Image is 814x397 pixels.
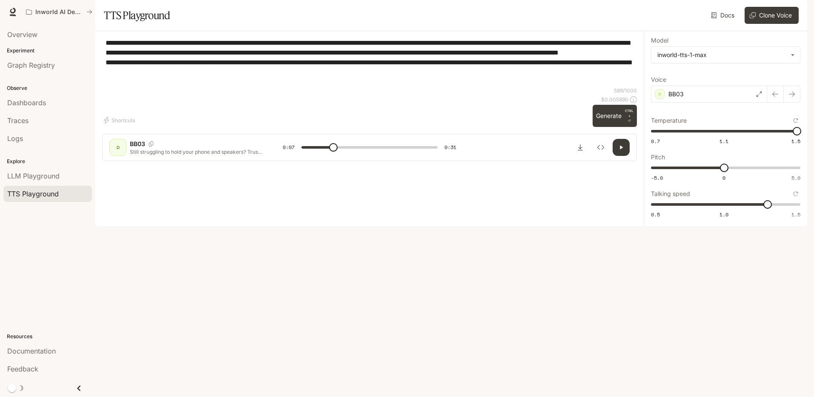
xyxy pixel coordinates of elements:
[22,3,96,20] button: All workspaces
[651,154,665,160] p: Pitch
[651,37,668,43] p: Model
[625,108,633,118] p: CTRL +
[791,174,800,181] span: 5.0
[709,7,738,24] a: Docs
[283,143,295,152] span: 0:07
[791,189,800,198] button: Reset to default
[651,47,800,63] div: inworld-tts-1-max
[719,211,728,218] span: 1.0
[625,108,633,124] p: ⏎
[651,211,660,218] span: 0.5
[104,7,170,24] h1: TTS Playground
[614,87,637,94] p: 589 / 1000
[651,77,666,83] p: Voice
[601,96,628,103] p: $ 0.005890
[35,9,83,16] p: Inworld AI Demos
[130,140,145,148] p: BB03
[651,118,687,124] p: Temperature
[657,51,786,59] div: inworld-tts-1-max
[102,113,138,127] button: Shortcuts
[791,211,800,218] span: 1.5
[444,143,456,152] span: 0:31
[111,141,125,154] div: D
[572,139,589,156] button: Download audio
[651,191,690,197] p: Talking speed
[593,105,637,127] button: GenerateCTRL +⏎
[651,174,663,181] span: -5.0
[791,138,800,145] span: 1.5
[130,148,262,155] p: Still struggling to hold your phone and speakers? Trust me, this product will make your life so m...
[668,90,684,98] p: BB03
[719,138,728,145] span: 1.1
[722,174,725,181] span: 0
[592,139,609,156] button: Inspect
[791,116,800,125] button: Reset to default
[651,138,660,145] span: 0.7
[745,7,799,24] button: Clone Voice
[145,141,157,147] button: Copy Voice ID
